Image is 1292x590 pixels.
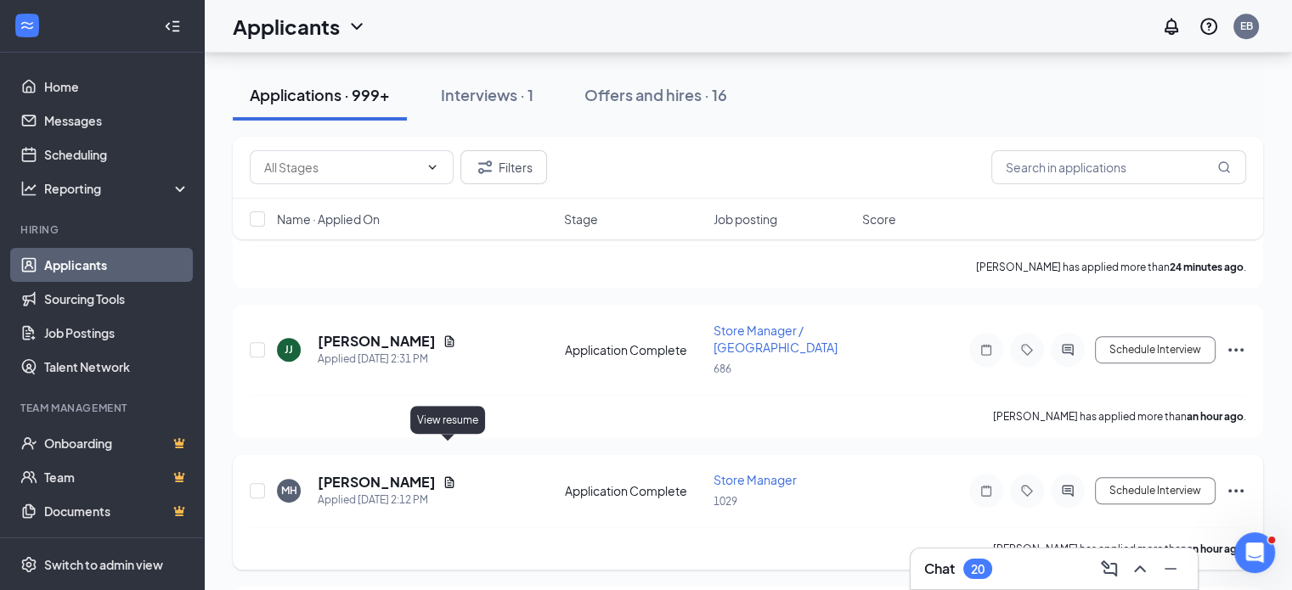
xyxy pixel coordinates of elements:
iframe: Intercom live chat [1234,532,1275,573]
a: Sourcing Tools [44,282,189,316]
a: SurveysCrown [44,528,189,562]
svg: Notifications [1161,16,1182,37]
span: Name · Applied On [277,211,380,228]
svg: ActiveChat [1058,484,1078,497]
a: Job Postings [44,316,189,350]
svg: Ellipses [1226,480,1246,501]
p: [PERSON_NAME] has applied more than . [993,542,1246,556]
button: ChevronUp [1126,555,1154,582]
svg: WorkstreamLogo [19,17,36,34]
svg: ActiveChat [1058,343,1078,357]
span: Stage [564,211,598,228]
div: Offers and hires · 16 [584,84,727,105]
div: JJ [285,342,293,357]
div: EB [1240,19,1253,33]
div: MH [281,483,297,497]
button: Filter Filters [460,150,547,184]
p: [PERSON_NAME] has applied more than . [976,260,1246,274]
div: Applications · 999+ [250,84,390,105]
div: 20 [971,562,985,576]
span: Store Manager [714,472,797,487]
div: Application Complete [565,341,703,358]
svg: Ellipses [1226,340,1246,360]
div: Hiring [20,222,186,237]
input: All Stages [264,158,419,177]
div: Switch to admin view [44,556,163,573]
a: TeamCrown [44,460,189,494]
svg: Note [976,484,996,497]
svg: ChevronUp [1130,559,1150,579]
span: 1029 [714,495,737,508]
a: Scheduling [44,138,189,171]
span: Score [862,211,896,228]
svg: MagnifyingGlass [1217,160,1231,174]
svg: ChevronDown [426,160,439,174]
div: Team Management [20,401,186,415]
svg: Tag [1017,484,1037,497]
div: View resume [410,406,485,434]
p: [PERSON_NAME] has applied more than . [993,409,1246,424]
span: Store Manager / [GEOGRAPHIC_DATA] [714,323,838,355]
a: DocumentsCrown [44,494,189,528]
b: 24 minutes ago [1170,261,1244,273]
button: ComposeMessage [1096,555,1123,582]
svg: Analysis [20,180,37,197]
a: OnboardingCrown [44,426,189,460]
svg: Tag [1017,343,1037,357]
span: 686 [714,362,731,375]
button: Minimize [1157,555,1184,582]
b: an hour ago [1187,410,1244,423]
a: Messages [44,104,189,138]
svg: Note [976,343,996,357]
h5: [PERSON_NAME] [318,332,436,351]
h5: [PERSON_NAME] [318,473,436,492]
svg: Document [443,475,456,489]
svg: Document [443,334,456,348]
h3: Chat [924,559,955,578]
div: Applied [DATE] 2:12 PM [318,492,456,509]
div: Application Complete [565,482,703,499]
svg: ComposeMessage [1099,559,1120,579]
svg: ChevronDown [347,16,367,37]
a: Home [44,70,189,104]
div: Interviews · 1 [441,84,533,105]
svg: Filter [475,157,495,177]
button: Schedule Interview [1095,336,1216,363]
input: Search in applications [991,150,1246,184]
svg: Collapse [164,18,181,35]
div: Reporting [44,180,190,197]
span: Job posting [714,211,777,228]
b: an hour ago [1187,542,1244,555]
a: Applicants [44,248,189,282]
svg: Settings [20,556,37,573]
a: Talent Network [44,350,189,384]
button: Schedule Interview [1095,477,1216,504]
h1: Applicants [233,12,340,41]
div: Applied [DATE] 2:31 PM [318,351,456,368]
svg: Minimize [1160,559,1181,579]
svg: QuestionInfo [1199,16,1219,37]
